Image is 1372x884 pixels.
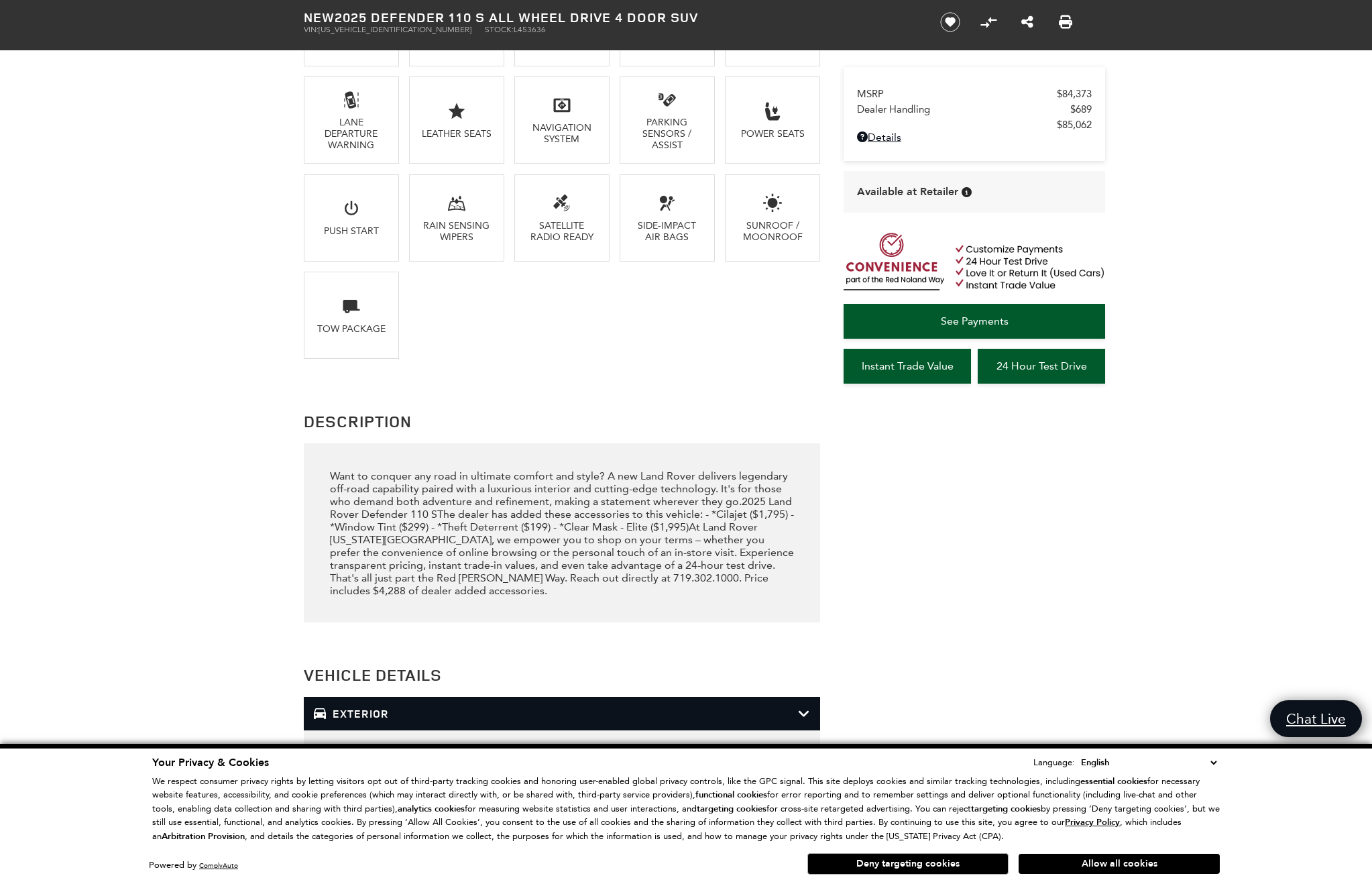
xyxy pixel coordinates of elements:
[971,803,1041,815] strong: targeting cookies
[857,119,1092,131] a: $85,062
[199,861,238,870] a: ComplyAuto
[857,184,958,199] span: Available at Retailer
[525,220,598,243] div: Satellite Radio Ready
[1279,710,1353,728] span: Chat Live
[1059,14,1072,30] a: Print this New 2025 Defender 110 S All Wheel Drive 4 Door SUV
[149,861,238,870] div: Powered by
[631,220,704,243] div: Side-Impact Air Bags
[1070,103,1092,115] span: $689
[857,88,1092,100] a: MSRP $84,373
[962,187,972,197] div: Vehicle is in stock and ready for immediate delivery. Due to demand, availability is subject to c...
[304,663,820,687] h2: Vehicle Details
[807,853,1009,875] button: Deny targeting cookies
[314,707,798,720] h3: Exterior
[1080,775,1147,787] strong: essential cookies
[1033,758,1075,767] div: Language:
[844,390,1105,602] iframe: YouTube video player
[631,117,704,151] div: Parking Sensors / Assist
[315,225,388,237] div: Push Start
[941,315,1009,327] span: See Payments
[1057,119,1092,131] span: $85,062
[1065,817,1120,827] a: Privacy Policy
[315,323,388,335] div: Tow Package
[857,88,1057,100] span: MSRP
[398,803,465,815] strong: analytics cookies
[420,128,493,140] div: Leather Seats
[304,25,319,34] span: VIN:
[857,103,1070,115] span: Dealer Handling
[304,409,820,433] h2: Description
[162,830,245,842] strong: Arbitration Provision
[1021,14,1033,30] a: Share this New 2025 Defender 110 S All Wheel Drive 4 Door SUV
[935,11,965,33] button: Save vehicle
[1019,854,1220,874] button: Allow all cookies
[1057,88,1092,100] span: $84,373
[697,803,766,815] strong: targeting cookies
[1065,816,1120,828] u: Privacy Policy
[152,775,1220,844] p: We respect consumer privacy rights by letting visitors opt out of third-party tracking cookies an...
[978,349,1105,384] a: 24 Hour Test Drive
[304,8,335,26] strong: New
[996,360,1087,372] span: 24 Hour Test Drive
[315,117,388,151] div: Lane Departure Warning
[514,25,546,34] span: L453636
[844,304,1105,339] a: See Payments
[152,755,269,770] span: Your Privacy & Cookies
[525,122,598,145] div: Navigation System
[304,10,917,25] h1: 2025 Defender 110 S All Wheel Drive 4 Door SUV
[319,25,471,34] span: [US_VEHICLE_IDENTIFICATION_NUMBER]
[420,220,493,243] div: Rain Sensing Wipers
[1078,755,1220,770] select: Language Select
[330,469,795,597] div: Want to conquer any road in ultimate comfort and style? A new Land Rover delivers legendary off-r...
[862,360,954,372] span: Instant Trade Value
[1270,700,1362,737] a: Chat Live
[736,128,809,140] div: Power Seats
[736,220,809,243] div: Sunroof / Moonroof
[857,103,1092,115] a: Dealer Handling $689
[695,789,767,801] strong: functional cookies
[978,12,998,32] button: Compare Vehicle
[485,25,514,34] span: Stock:
[844,349,971,384] a: Instant Trade Value
[857,131,1092,144] a: Details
